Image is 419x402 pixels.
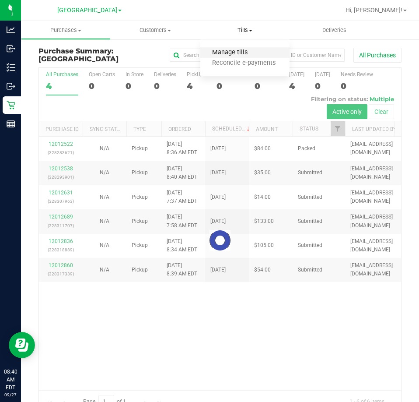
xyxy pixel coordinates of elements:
[7,63,15,72] inline-svg: Inventory
[4,391,17,398] p: 09/27
[7,82,15,91] inline-svg: Outbound
[311,26,358,34] span: Deliveries
[7,101,15,109] inline-svg: Retail
[7,25,15,34] inline-svg: Analytics
[38,47,160,63] h3: Purchase Summary:
[7,120,15,128] inline-svg: Reports
[353,48,402,63] button: All Purchases
[38,55,119,63] span: [GEOGRAPHIC_DATA]
[290,21,379,39] a: Deliveries
[200,21,290,39] a: Tills Manage tills Reconcile e-payments
[200,60,287,67] span: Reconcile e-payments
[200,26,290,34] span: Tills
[346,7,402,14] span: Hi, [PERSON_NAME]!
[57,7,117,14] span: [GEOGRAPHIC_DATA]
[7,44,15,53] inline-svg: Inbound
[21,26,110,34] span: Purchases
[200,49,259,56] span: Manage tills
[4,368,17,391] p: 08:40 AM EDT
[9,332,35,358] iframe: Resource center
[111,21,200,39] a: Customers
[111,26,200,34] span: Customers
[170,49,345,62] input: Search Purchase ID, Original ID, State Registry ID or Customer Name...
[21,21,111,39] a: Purchases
